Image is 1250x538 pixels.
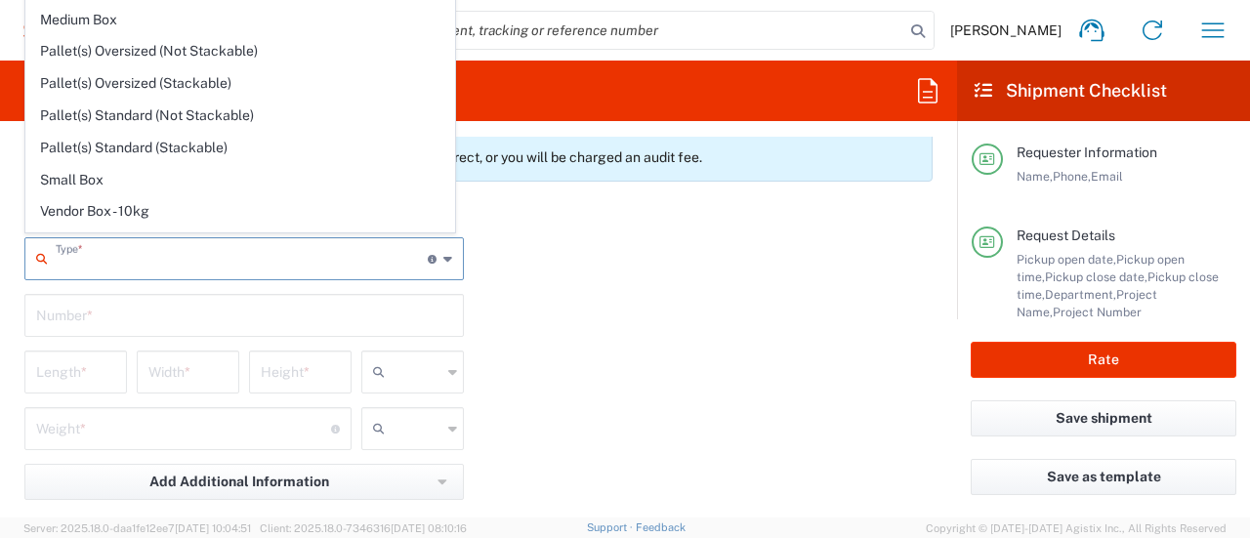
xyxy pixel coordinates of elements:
[587,521,636,533] a: Support
[1053,169,1091,184] span: Phone,
[1017,228,1115,243] span: Request Details
[1053,305,1142,319] span: Project Number
[1045,287,1116,302] span: Department,
[175,522,251,534] span: [DATE] 10:04:51
[950,21,1062,39] span: [PERSON_NAME]
[391,522,467,534] span: [DATE] 08:10:16
[926,519,1227,537] span: Copyright © [DATE]-[DATE] Agistix Inc., All Rights Reserved
[971,400,1236,436] button: Save shipment
[149,473,329,491] span: Add Additional Information
[26,165,454,195] span: Small Box
[971,342,1236,378] button: Rate
[398,12,904,49] input: Shipment, tracking or reference number
[260,522,467,534] span: Client: 2025.18.0-7346316
[1017,252,1116,267] span: Pickup open date,
[23,79,247,103] h2: Desktop Shipment Request
[26,228,454,259] span: Vendor Box - 25kg
[971,459,1236,495] button: Save as template
[84,148,924,166] p: Please ensure your package dimensions and weight are correct, or you will be charged an audit fee.
[636,521,686,533] a: Feedback
[24,464,464,500] button: Add Additional Information
[1017,145,1157,160] span: Requester Information
[975,79,1167,103] h2: Shipment Checklist
[23,522,251,534] span: Server: 2025.18.0-daa1fe12ee7
[26,196,454,227] span: Vendor Box - 10kg
[1045,269,1147,284] span: Pickup close date,
[26,133,454,163] span: Pallet(s) Standard (Stackable)
[1091,169,1123,184] span: Email
[1017,169,1053,184] span: Name,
